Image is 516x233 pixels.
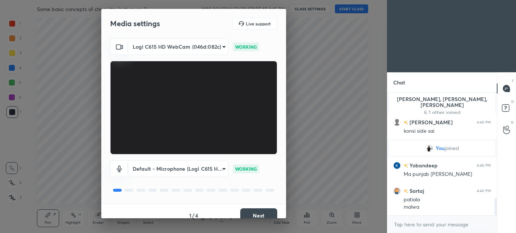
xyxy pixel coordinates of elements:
h6: Sartaj [408,187,424,195]
p: T [512,78,514,84]
p: [PERSON_NAME], [PERSON_NAME], [PERSON_NAME] [394,96,490,108]
div: Logi C615 HD WebCam (046d:082c) [128,160,228,177]
img: 3 [393,162,401,169]
div: malwa [404,204,491,211]
div: grid [387,93,497,215]
h6: [PERSON_NAME] [408,118,453,126]
button: Next [240,208,277,223]
h6: Yobandeep [408,161,438,169]
h4: 4 [195,212,198,219]
p: & 1 other joined [394,109,490,115]
p: WORKING [235,166,257,172]
img: no-rating-badge.077c3623.svg [404,121,408,125]
div: 4:46 PM [477,189,491,193]
div: 4:46 PM [477,163,491,168]
p: WORKING [235,44,257,50]
h4: / [192,212,194,219]
h2: Media settings [110,19,160,28]
div: Ma punjab [PERSON_NAME] [404,171,491,178]
div: 4:46 PM [477,120,491,125]
span: You [436,145,445,151]
span: joined [445,145,459,151]
p: D [511,99,514,104]
h5: Live support [246,21,271,26]
img: no-rating-badge.077c3623.svg [404,164,408,168]
p: Chat [387,73,411,92]
img: default.png [393,119,401,126]
img: 99cd0217fce34333a8b111a03e5d3b25.jpg [393,187,401,195]
div: konsi side sai [404,128,491,135]
img: 8f727a4dc88941a88946b79831ce2c15.jpg [425,145,433,152]
h4: 1 [189,212,191,219]
img: no-rating-badge.077c3623.svg [404,189,408,193]
div: patiala [404,196,491,204]
div: Logi C615 HD WebCam (046d:082c) [128,38,228,55]
p: G [511,119,514,125]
